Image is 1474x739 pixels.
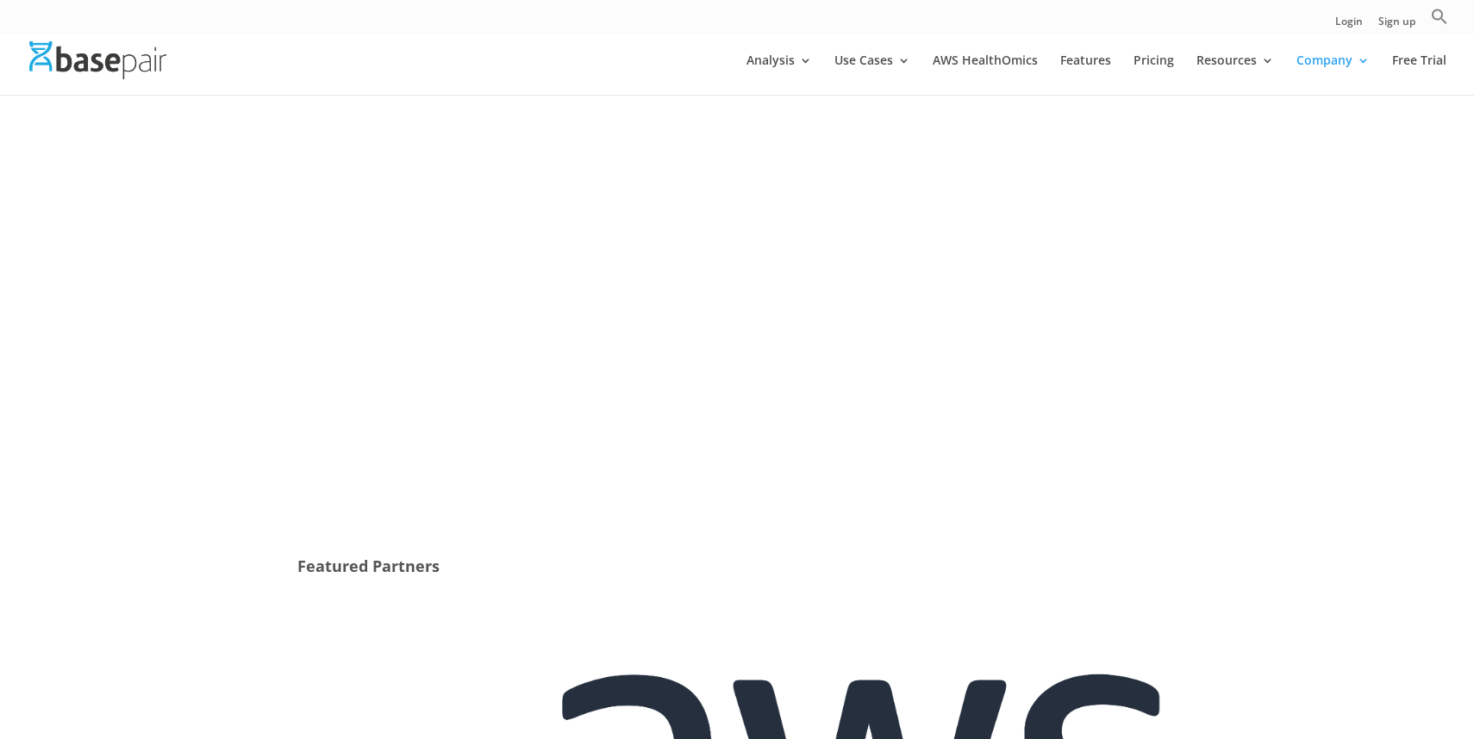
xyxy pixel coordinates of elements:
span: At Basepair, we believe in the strength of collaboration and the transformative potential that pa... [272,214,1202,312]
a: Search Icon Link [1431,8,1448,34]
a: Login [1335,16,1363,34]
a: Become a partner [646,372,828,415]
a: Sign up [1378,16,1415,34]
a: Company [1296,54,1370,95]
a: Free Trial [1392,54,1446,95]
strong: Unleashing the Power of Partnerships [490,166,984,202]
img: Basepair [29,41,166,78]
a: Pricing [1134,54,1174,95]
a: Analysis [746,54,812,95]
strong: Basepair Partner Program (BPP) [768,275,958,291]
svg: Search [1431,8,1448,25]
strong: Featured Partners [297,556,440,576]
a: Use Cases [834,54,910,95]
a: Resources [1196,54,1274,95]
a: Features [1060,54,1111,95]
a: AWS HealthOmics [933,54,1038,95]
